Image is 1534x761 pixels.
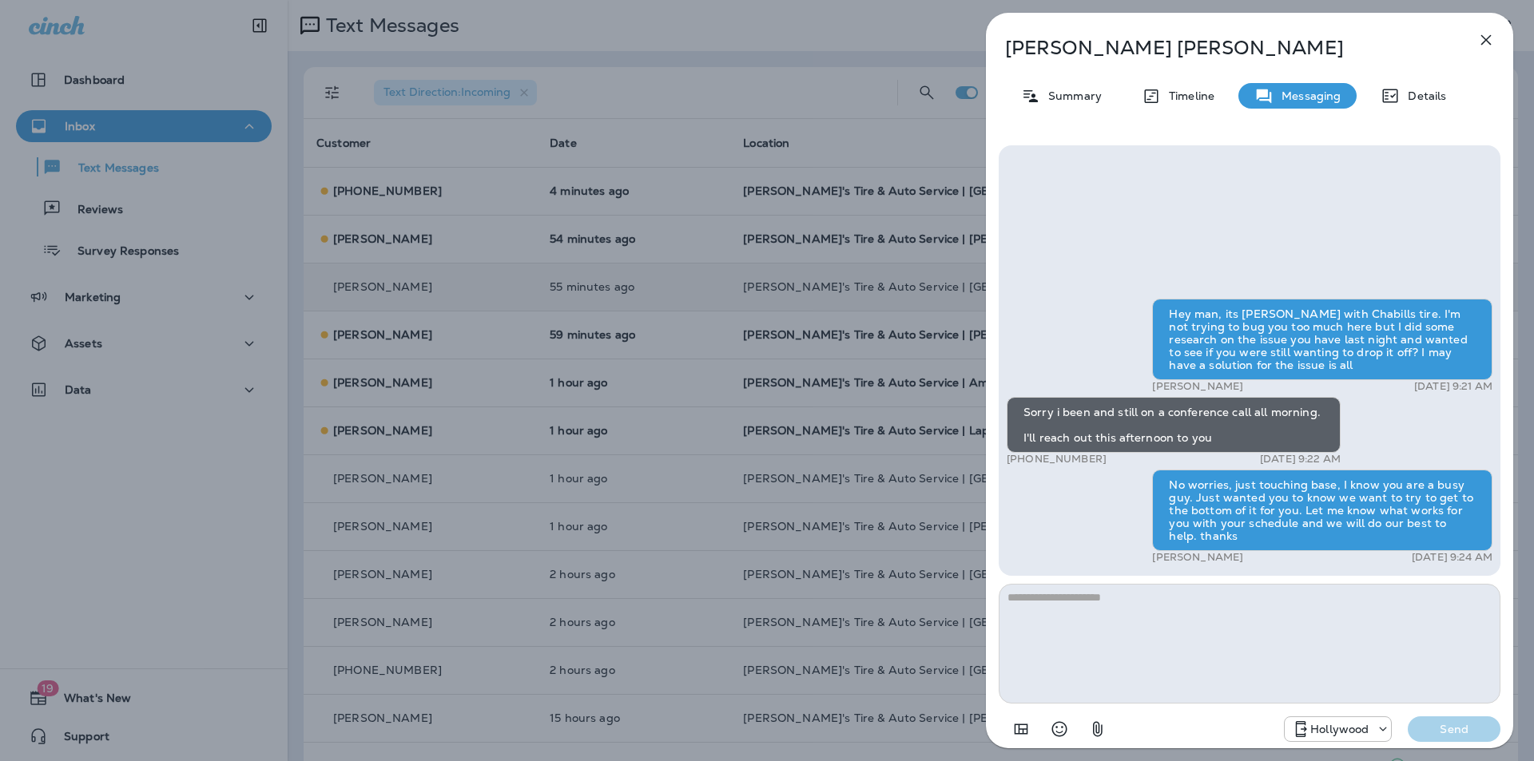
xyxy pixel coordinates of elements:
[1005,713,1037,745] button: Add in a premade template
[1007,453,1107,466] p: [PHONE_NUMBER]
[1152,380,1243,393] p: [PERSON_NAME]
[1161,89,1214,102] p: Timeline
[1007,397,1341,453] div: Sorry i been and still on a conference call all morning. I'll reach out this afternoon to you
[1005,37,1441,59] p: [PERSON_NAME] [PERSON_NAME]
[1260,453,1341,466] p: [DATE] 9:22 AM
[1040,89,1102,102] p: Summary
[1043,713,1075,745] button: Select an emoji
[1414,380,1492,393] p: [DATE] 9:21 AM
[1310,723,1369,735] p: Hollywood
[1285,719,1391,739] div: +1 (985) 868-5997
[1152,551,1243,564] p: [PERSON_NAME]
[1152,299,1492,380] div: Hey man, its [PERSON_NAME] with Chabills tire. I'm not trying to bug you too much here but I did ...
[1274,89,1341,102] p: Messaging
[1412,551,1492,564] p: [DATE] 9:24 AM
[1400,89,1446,102] p: Details
[1152,470,1492,551] div: No worries, just touching base, I know you are a busy guy. Just wanted you to know we want to try...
